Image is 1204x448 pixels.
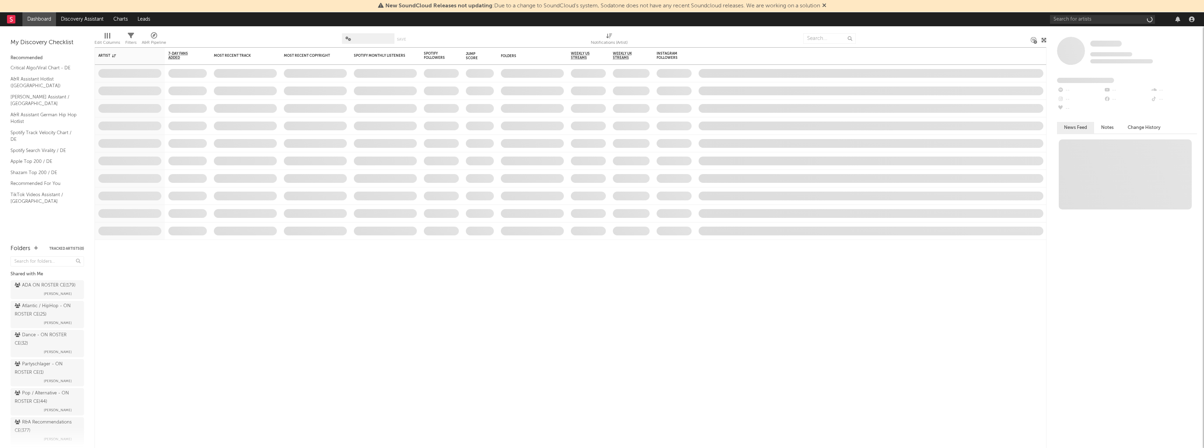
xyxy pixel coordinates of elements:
a: Apple Top 200 / DE [10,158,77,165]
div: Shared with Me [10,270,84,278]
a: Dance - ON ROSTER CE(32)[PERSON_NAME] [10,330,84,357]
div: -- [1150,86,1197,95]
a: Shazam Top 200 / DE [10,169,77,177]
span: Some Artist [1090,41,1122,47]
span: : Due to a change to SoundCloud's system, Sodatone does not have any recent Soundcloud releases. ... [385,3,820,9]
div: Spotify Monthly Listeners [354,54,406,58]
a: A&R Assistant German Hip Hop Hotlist [10,111,77,125]
a: ADA ON ROSTER CE(179)[PERSON_NAME] [10,280,84,299]
button: Change History [1121,122,1168,133]
div: Most Recent Copyright [284,54,336,58]
a: Dashboard [22,12,56,26]
span: 7-Day Fans Added [168,51,196,60]
div: My Discovery Checklist [10,39,84,47]
button: Save [397,37,406,41]
button: Tracked Artists(0) [49,247,84,250]
div: R&A Recommendations CE ( 377 ) [15,418,78,435]
span: [PERSON_NAME] [44,348,72,356]
a: Leads [133,12,155,26]
div: Partyschlager - ON ROSTER CE ( 1 ) [15,360,78,377]
div: -- [1057,104,1104,113]
span: [PERSON_NAME] [44,290,72,298]
div: Jump Score [466,52,483,60]
button: News Feed [1057,122,1094,133]
span: [PERSON_NAME] [44,406,72,414]
input: Search for artists [1050,15,1155,24]
span: Weekly UK Streams [613,51,639,60]
a: A&R Assistant Hotlist ([GEOGRAPHIC_DATA]) [10,75,77,90]
input: Search... [803,33,856,44]
div: Filters [125,39,136,47]
a: Pop / Alternative - ON ROSTER CE(44)[PERSON_NAME] [10,388,84,415]
span: Weekly US Streams [571,51,595,60]
a: Critical Algo/Viral Chart - DE [10,64,77,72]
div: Pop / Alternative - ON ROSTER CE ( 44 ) [15,389,78,406]
div: -- [1057,95,1104,104]
a: Spotify Search Virality / DE [10,147,77,154]
div: A&R Pipeline [142,30,166,50]
div: Artist [98,54,151,58]
div: Recommended [10,54,84,62]
a: Discovery Assistant [56,12,108,26]
div: Edit Columns [94,39,120,47]
div: Filters [125,30,136,50]
a: Partyschlager - ON ROSTER CE(1)[PERSON_NAME] [10,359,84,386]
a: Charts [108,12,133,26]
div: -- [1057,86,1104,95]
a: Recommended For You [10,180,77,187]
div: Notifications (Artist) [591,30,628,50]
div: Folders [501,54,553,58]
span: New SoundCloud Releases not updating [385,3,492,9]
div: -- [1104,95,1150,104]
a: R&A Recommendations CE(377)[PERSON_NAME] [10,417,84,444]
div: Edit Columns [94,30,120,50]
a: Atlantic / HipHop - ON ROSTER CE(25)[PERSON_NAME] [10,301,84,328]
span: 0 fans last week [1090,59,1153,63]
span: [PERSON_NAME] [44,435,72,443]
a: Some Artist [1090,40,1122,47]
div: Atlantic / HipHop - ON ROSTER CE ( 25 ) [15,302,78,319]
div: -- [1104,86,1150,95]
button: Notes [1094,122,1121,133]
div: Notifications (Artist) [591,39,628,47]
span: Fans Added by Platform [1057,78,1114,83]
div: A&R Pipeline [142,39,166,47]
span: Tracking Since: [DATE] [1090,52,1132,56]
div: Instagram Followers [657,51,681,60]
span: [PERSON_NAME] [44,377,72,385]
div: Folders [10,244,30,253]
div: ADA ON ROSTER CE ( 179 ) [15,281,76,290]
div: -- [1150,95,1197,104]
a: TikTok Videos Assistant / [GEOGRAPHIC_DATA] [10,191,77,205]
div: Dance - ON ROSTER CE ( 32 ) [15,331,78,348]
div: Spotify Followers [424,51,448,60]
a: [PERSON_NAME] Assistant / [GEOGRAPHIC_DATA] [10,93,77,108]
span: Dismiss [822,3,826,9]
span: [PERSON_NAME] [44,319,72,327]
input: Search for folders... [10,256,84,267]
a: Spotify Track Velocity Chart / DE [10,129,77,143]
div: Most Recent Track [214,54,266,58]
